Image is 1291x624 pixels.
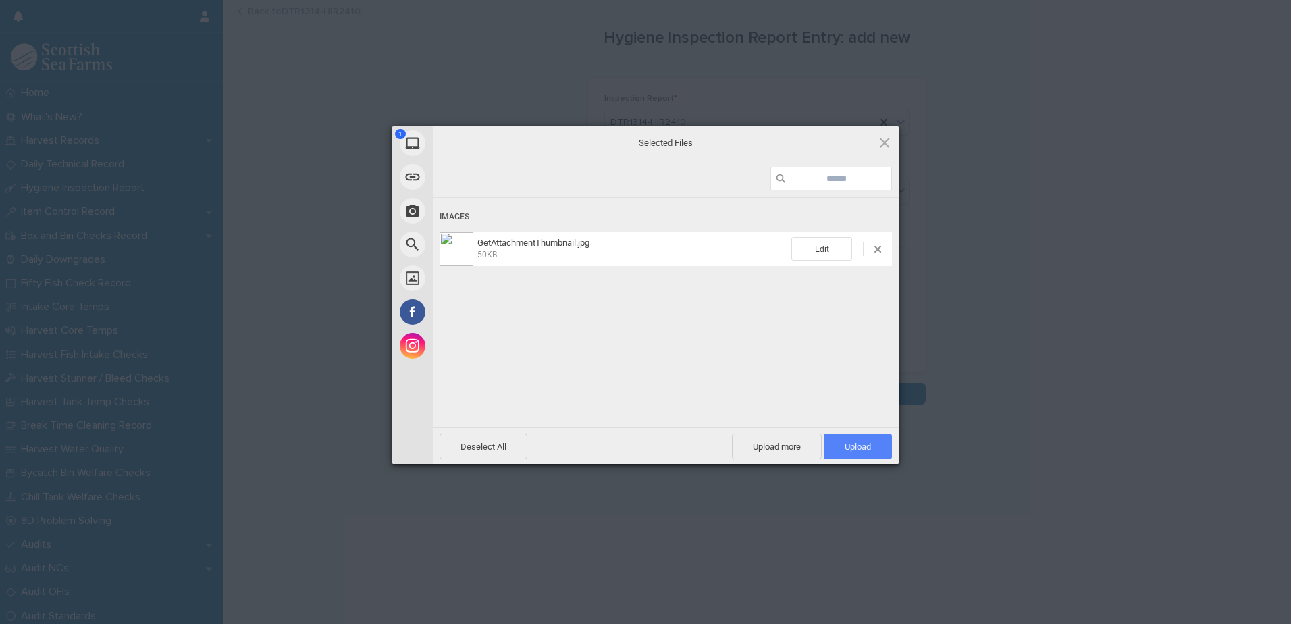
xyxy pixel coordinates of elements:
span: Click here or hit ESC to close picker [877,135,892,150]
span: 1 [395,129,406,139]
div: Web Search [392,228,554,261]
div: Take Photo [392,194,554,228]
div: Instagram [392,329,554,363]
span: GetAttachmentThumbnail.jpg [477,238,589,248]
span: Edit [791,237,852,261]
span: GetAttachmentThumbnail.jpg [473,238,791,260]
img: ec9c0913-07cb-490b-b582-2246fed23bc0 [440,232,473,266]
span: Upload [845,442,871,452]
span: Upload more [732,434,822,459]
span: Deselect All [440,434,527,459]
span: Upload [824,434,892,459]
span: Selected Files [531,137,801,149]
div: Facebook [392,295,554,329]
span: 50KB [477,250,497,259]
div: Images [440,205,892,230]
div: Unsplash [392,261,554,295]
div: Link (URL) [392,160,554,194]
div: My Device [392,126,554,160]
